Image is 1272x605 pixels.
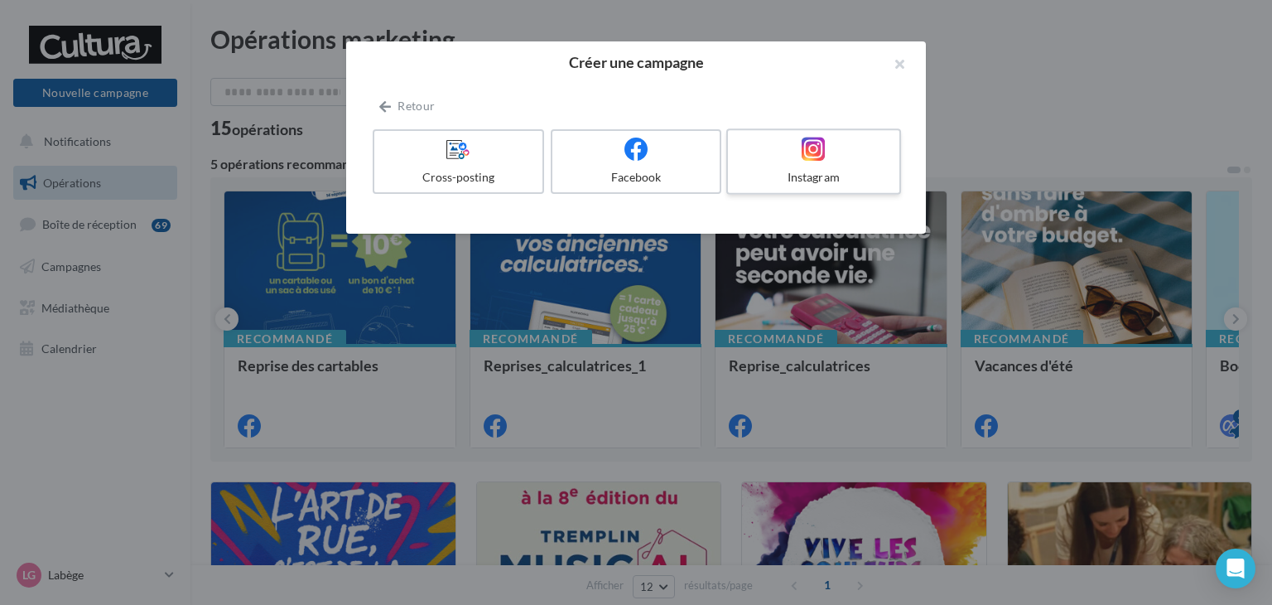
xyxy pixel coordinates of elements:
[735,169,892,186] div: Instagram
[1216,549,1255,588] div: Open Intercom Messenger
[381,169,536,186] div: Cross-posting
[559,169,714,186] div: Facebook
[373,96,441,116] button: Retour
[373,55,899,70] h2: Créer une campagne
